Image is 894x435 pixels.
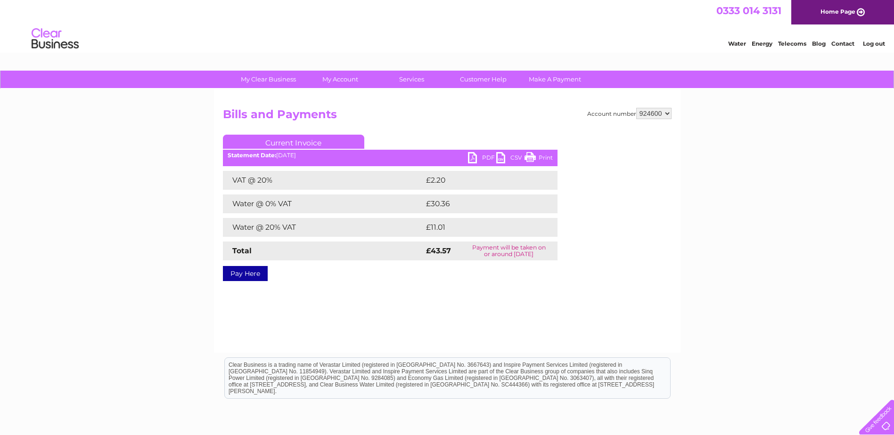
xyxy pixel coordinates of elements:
[223,108,672,126] h2: Bills and Payments
[223,135,364,149] a: Current Invoice
[225,5,670,46] div: Clear Business is a trading name of Verastar Limited (registered in [GEOGRAPHIC_DATA] No. 3667643...
[223,152,558,159] div: [DATE]
[424,194,539,213] td: £30.36
[525,152,553,166] a: Print
[223,218,424,237] td: Water @ 20% VAT
[230,71,307,88] a: My Clear Business
[31,24,79,53] img: logo.png
[223,171,424,190] td: VAT @ 20%
[223,266,268,281] a: Pay Here
[516,71,594,88] a: Make A Payment
[863,40,885,47] a: Log out
[752,40,772,47] a: Energy
[468,152,496,166] a: PDF
[424,218,535,237] td: £11.01
[424,171,535,190] td: £2.20
[373,71,451,88] a: Services
[812,40,826,47] a: Blog
[587,108,672,119] div: Account number
[728,40,746,47] a: Water
[496,152,525,166] a: CSV
[778,40,806,47] a: Telecoms
[460,242,558,260] td: Payment will be taken on or around [DATE]
[444,71,522,88] a: Customer Help
[716,5,781,16] a: 0333 014 3131
[223,194,424,213] td: Water @ 0% VAT
[228,152,276,159] b: Statement Date:
[232,246,252,255] strong: Total
[831,40,854,47] a: Contact
[426,246,451,255] strong: £43.57
[301,71,379,88] a: My Account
